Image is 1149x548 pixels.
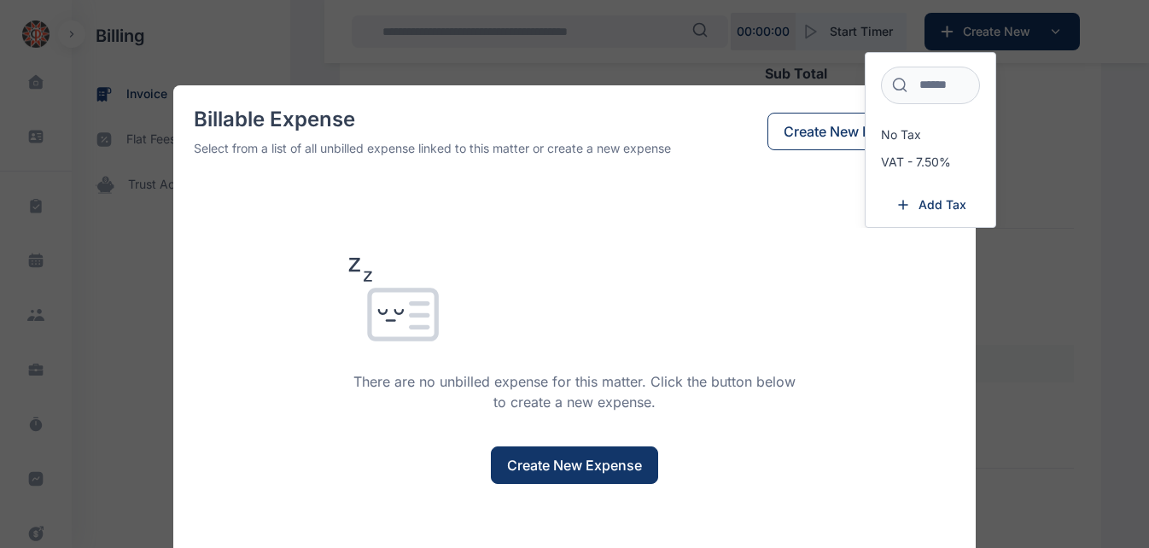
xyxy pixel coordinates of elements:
span: Add Tax [919,196,966,213]
span: No Tax [881,128,921,142]
p: Select from a list of all unbilled expense linked to this matter or create a new expense [194,140,671,157]
img: no-preview-img.b92f214b.svg [348,258,440,351]
button: Create New Expense [767,113,955,150]
h4: Billable Expense [194,106,671,133]
a: Add Tax [895,196,966,213]
button: Create New Expense [491,446,658,484]
span: VAT - 7.50% [881,155,951,169]
p: There are no unbilled expense for this matter. Click the button below to create a new expense. [348,371,801,412]
span: Create New Expense [784,121,919,142]
span: Create New Expense [507,455,642,475]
